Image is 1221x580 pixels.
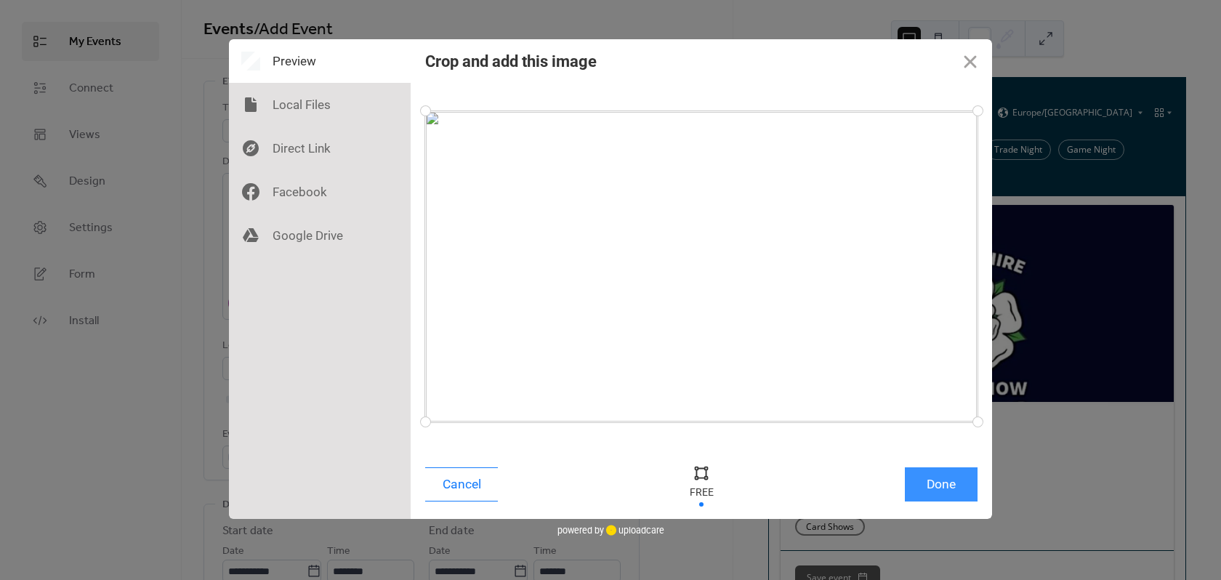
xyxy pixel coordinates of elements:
div: Local Files [229,83,411,126]
div: Google Drive [229,214,411,257]
button: Cancel [425,467,498,502]
a: uploadcare [604,525,664,536]
button: Done [905,467,978,502]
div: Direct Link [229,126,411,170]
div: powered by [557,519,664,541]
div: Facebook [229,170,411,214]
div: Crop and add this image [425,52,597,71]
button: Close [948,39,992,83]
div: Preview [229,39,411,83]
